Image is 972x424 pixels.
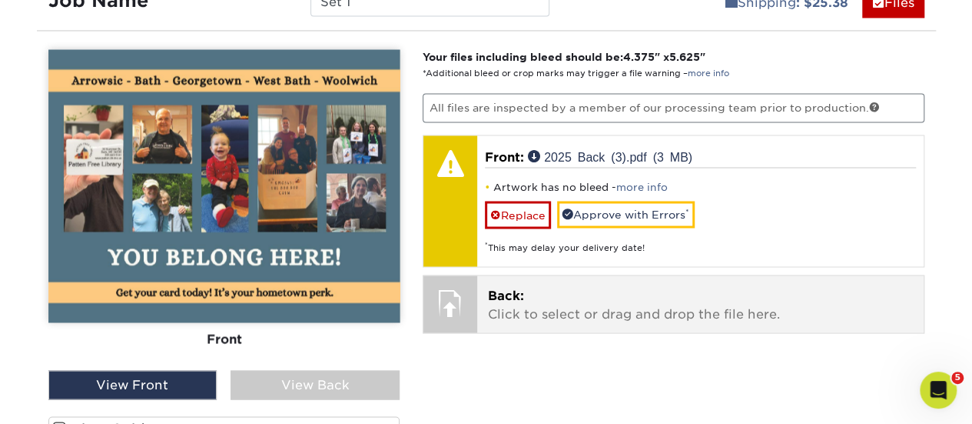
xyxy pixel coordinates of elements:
button: Gif picker [48,306,61,319]
h1: Primoprint [118,8,183,19]
div: View Front [48,370,217,399]
div: View Back [231,370,400,399]
div: Should you have any questions regarding your order or products, please utilize our chat feature. ... [25,135,240,195]
div: Family Owned & Operated ❤️​Should you have any questions regarding your order or products, please... [12,88,252,251]
div: Close [270,6,297,34]
div: 9am-5pm EST [25,226,240,242]
div: Front [48,322,400,356]
iframe: Intercom live chat [920,372,957,409]
button: Home [241,6,270,35]
p: A few minutes [130,19,201,35]
small: *Additional bleed or crop marks may trigger a file warning – [423,68,729,78]
div: Support says… [12,88,295,285]
a: Approve with Errors* [557,201,695,227]
a: Replace [485,201,551,228]
span: Back: [488,288,524,302]
a: more info [616,181,668,192]
button: Send a message… [262,300,288,325]
li: Artwork has no bleed - [485,180,916,193]
div: Customer Service Hours; [25,204,240,219]
button: Emoji picker [24,306,36,319]
a: more info [688,68,729,78]
span: 5 [951,372,964,384]
button: Upload attachment [73,306,85,319]
span: Front: [485,150,524,165]
div: Family Owned & Operated ❤️ ​ [25,98,240,128]
textarea: Message… [13,274,294,300]
a: 2025 Back (3).pdf (3 MB) [528,150,692,162]
iframe: Google Customer Reviews [4,377,131,419]
span: 5.625 [669,51,700,63]
span: 4.375 [623,51,655,63]
div: Support • [DATE] [25,254,104,263]
strong: Your files including bleed should be: " x " [423,51,705,63]
div: This may delay your delivery date! [485,229,916,254]
p: Click to select or drag and drop the file here. [488,286,913,323]
p: All files are inspected by a member of our processing team prior to production. [423,93,924,122]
